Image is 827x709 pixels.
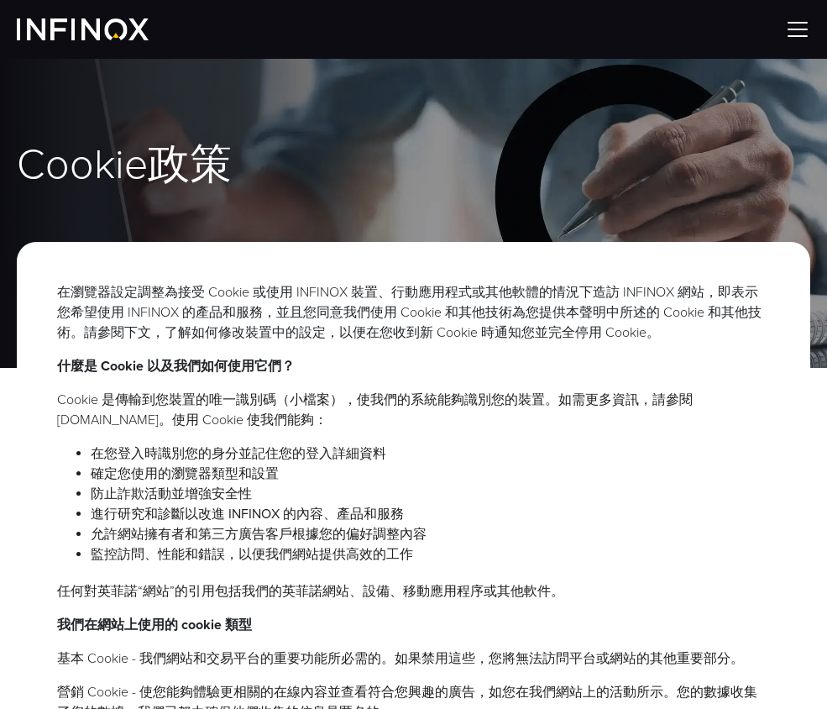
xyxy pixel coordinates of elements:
li: Cookie 是傳輸到您裝置的唯一識別碼（小檔案），使我們的系統能夠識別您的裝置。如需更多資訊，請參閱 。使用 Cookie 使我們能夠： [57,390,770,430]
h1: Cookie政策 [17,143,810,187]
a: [DOMAIN_NAME] [57,412,159,428]
li: 確定您使用的瀏覽器類型和設置 [91,464,770,484]
li: 監控訪問、性能和錯誤，以便我們網站提供高效的工作 [91,544,770,565]
li: 進行研究和診斷以改進 INFINOX 的內容、產品和服務 [91,504,770,524]
p: 我們在網站上使用的 cookie 類型 [57,615,770,635]
li: 在您登入時識別您的身分並記住您的登入詳細資料 [91,444,770,464]
li: 基本 Cookie - 我們網站和交易平台的重要功能所必需的。如果禁用這些，您將無法訪問平台或網站的其他重要部分。 [57,649,770,669]
p: 什麼是 Cookie 以及我們如何使用它們？ [57,356,770,376]
li: 任何對英菲諾“網站”的引用包括我們的英菲諾網站、設備、移動應用程序或其他軟件。 [57,581,770,601]
p: 在瀏覽器設定調整為接受 Cookie 或使用 INFINOX 裝置、行動應用程式或其他軟體的情況下造訪 INFINOX 網站，即表示您希望使用 INFINOX 的產品和服務，並且您同意我們使用 ... [57,282,770,343]
li: 防止詐欺活動並增強安全性 [91,484,770,504]
li: 允許網站擁有者和第三方廣告客戶根據您的偏好調整內容 [91,524,770,544]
